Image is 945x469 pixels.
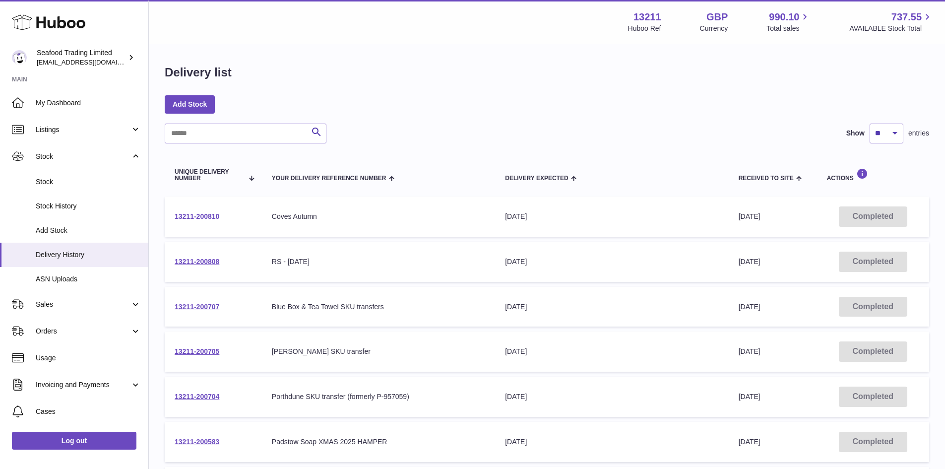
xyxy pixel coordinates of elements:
div: [DATE] [505,347,718,356]
span: [DATE] [739,347,760,355]
a: Log out [12,432,136,450]
div: Padstow Soap XMAS 2025 HAMPER [272,437,485,447]
span: Unique Delivery Number [175,169,243,182]
div: Coves Autumn [272,212,485,221]
span: Your Delivery Reference Number [272,175,386,182]
div: [DATE] [505,212,718,221]
span: Cases [36,407,141,416]
h1: Delivery list [165,65,232,80]
span: Listings [36,125,130,134]
span: Orders [36,327,130,336]
span: Invoicing and Payments [36,380,130,390]
span: Usage [36,353,141,363]
span: 990.10 [769,10,799,24]
div: RS - [DATE] [272,257,485,267]
span: [EMAIL_ADDRESS][DOMAIN_NAME] [37,58,146,66]
div: Seafood Trading Limited [37,48,126,67]
span: Add Stock [36,226,141,235]
span: Delivery History [36,250,141,260]
div: [DATE] [505,392,718,402]
div: Huboo Ref [628,24,661,33]
span: 737.55 [891,10,922,24]
span: [DATE] [739,438,760,446]
a: 13211-200707 [175,303,219,311]
span: My Dashboard [36,98,141,108]
a: 13211-200810 [175,212,219,220]
a: 990.10 Total sales [766,10,811,33]
label: Show [846,129,865,138]
a: 13211-200704 [175,393,219,401]
img: online@rickstein.com [12,50,27,65]
a: Add Stock [165,95,215,113]
strong: 13211 [633,10,661,24]
span: Sales [36,300,130,309]
span: Received to Site [739,175,794,182]
div: [DATE] [505,437,718,447]
span: [DATE] [739,258,760,266]
strong: GBP [706,10,728,24]
span: Stock [36,177,141,187]
span: Total sales [766,24,811,33]
span: Stock History [36,201,141,211]
div: [PERSON_NAME] SKU transfer [272,347,485,356]
span: [DATE] [739,393,760,401]
span: ASN Uploads [36,274,141,284]
span: [DATE] [739,303,760,311]
span: Delivery Expected [505,175,568,182]
div: Currency [700,24,728,33]
div: [DATE] [505,257,718,267]
div: Actions [827,168,919,182]
span: Stock [36,152,130,161]
a: 13211-200808 [175,258,219,266]
div: Porthdune SKU transfer (formerly P-957059) [272,392,485,402]
a: 13211-200583 [175,438,219,446]
span: AVAILABLE Stock Total [849,24,933,33]
a: 13211-200705 [175,347,219,355]
span: [DATE] [739,212,760,220]
div: Blue Box & Tea Towel SKU transfers [272,302,485,312]
div: [DATE] [505,302,718,312]
a: 737.55 AVAILABLE Stock Total [849,10,933,33]
span: entries [908,129,929,138]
